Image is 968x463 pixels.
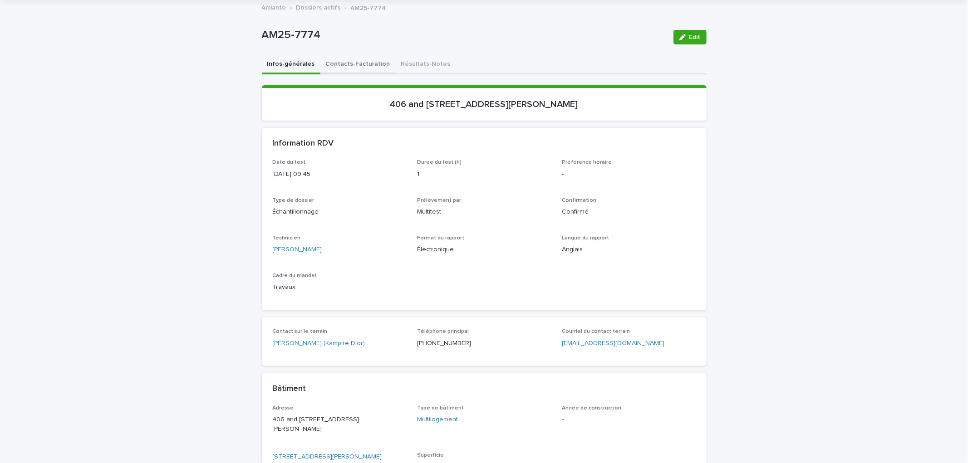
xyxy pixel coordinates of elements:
[296,2,341,12] a: Dossiers actifs
[562,405,621,411] span: Année de construction
[273,235,301,241] span: Technicien
[562,415,696,424] p: -
[273,139,334,149] h2: Information RDV
[273,245,322,254] a: [PERSON_NAME]
[689,34,701,40] span: Edit
[562,170,696,179] p: -
[262,29,666,42] p: AM25-7774
[562,198,596,203] span: Confirmation
[262,2,286,12] a: Amiante
[562,340,664,346] a: [EMAIL_ADDRESS][DOMAIN_NAME]
[562,235,609,241] span: Langue du rapport
[262,55,320,74] button: Infos-générales
[273,207,407,217] p: Échantillonnage
[562,207,696,217] p: Confirmé
[273,99,696,110] p: 406 and [STREET_ADDRESS][PERSON_NAME]
[417,339,551,348] p: [PHONE_NUMBER]
[396,55,456,74] button: Résultats-Notes
[417,207,551,217] p: Multitest
[417,415,458,424] a: Multilogement
[673,30,707,44] button: Edit
[351,2,386,12] p: AM25-7774
[273,170,407,179] p: [DATE] 09:45
[273,339,365,348] a: [PERSON_NAME] (Kampire Dior)
[417,235,464,241] span: Format du rapport
[417,329,469,334] span: Téléphone principal
[417,453,444,458] span: Superficie
[273,415,407,434] p: 406 and [STREET_ADDRESS][PERSON_NAME]
[273,160,306,165] span: Date du test
[273,273,317,278] span: Cadre du mandat
[417,170,551,179] p: 1
[417,405,464,411] span: Type de bâtiment
[273,283,407,292] p: Travaux
[273,452,382,462] a: [STREET_ADDRESS][PERSON_NAME]
[273,329,328,334] span: Contact sur le terrain
[273,384,306,394] h2: Bâtiment
[320,55,396,74] button: Contacts-Facturation
[417,198,461,203] span: Prélèvement par
[417,160,462,165] span: Duree du test (h)
[562,329,630,334] span: Courriel du contact terrain
[562,160,612,165] span: Préférence horaire
[273,198,314,203] span: Type de dossier
[562,245,696,254] p: Anglais
[273,405,294,411] span: Adresse
[417,245,551,254] p: Électronique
